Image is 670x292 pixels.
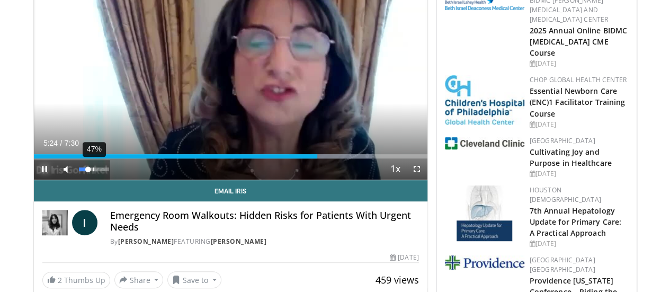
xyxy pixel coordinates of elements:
button: Save to [167,271,221,288]
span: 5:24 [43,139,58,147]
a: Houston [DEMOGRAPHIC_DATA] [530,185,601,204]
div: Volume Level [79,167,109,171]
div: [DATE] [530,239,628,249]
button: Mute [55,158,76,180]
a: Cultivating Joy and Purpose in Healthcare [530,147,612,168]
button: Fullscreen [406,158,427,180]
div: [DATE] [530,120,628,129]
div: [DATE] [530,169,628,179]
button: Share [114,271,164,288]
a: CHOP Global Health Center [530,75,627,84]
a: [PERSON_NAME] [211,237,267,246]
a: Email Iris [34,180,427,201]
span: / [60,139,62,147]
a: [GEOGRAPHIC_DATA] [GEOGRAPHIC_DATA] [530,255,595,274]
img: 1ef99228-8384-4f7a-af87-49a18d542794.png.150x105_q85_autocrop_double_scale_upscale_version-0.2.jpg [445,137,524,149]
a: Essential Newborn Care (ENC)1 Facilitator Training Course [530,86,626,118]
img: 83b65fa9-3c25-403e-891e-c43026028dd2.jpg.150x105_q85_autocrop_double_scale_upscale_version-0.2.jpg [457,185,512,241]
div: [DATE] [390,253,418,262]
div: Progress Bar [34,154,427,158]
img: 9aead070-c8c9-47a8-a231-d8565ac8732e.png.150x105_q85_autocrop_double_scale_upscale_version-0.2.jpg [445,255,524,270]
a: 2025 Annual Online BIDMC [MEDICAL_DATA] CME Course [530,25,627,58]
a: [GEOGRAPHIC_DATA] [530,136,595,145]
a: 7th Annual Hepatology Update for Primary Care: A Practical Approach [530,206,621,238]
div: By FEATURING [110,237,419,246]
a: I [72,210,97,235]
img: 8fbf8b72-0f77-40e1-90f4-9648163fd298.jpg.150x105_q85_autocrop_double_scale_upscale_version-0.2.jpg [445,75,524,125]
h4: Emergency Room Walkouts: Hidden Risks for Patients With Urgent Needs [110,210,419,233]
span: 459 views [376,273,419,286]
img: Dr. Iris Gorfinkel [42,210,68,235]
div: [DATE] [530,59,628,68]
span: 2 [58,275,62,285]
span: 7:30 [65,139,79,147]
a: [PERSON_NAME] [118,237,174,246]
button: Playback Rate [385,158,406,180]
button: Pause [34,158,55,180]
a: 2 Thumbs Up [42,272,110,288]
